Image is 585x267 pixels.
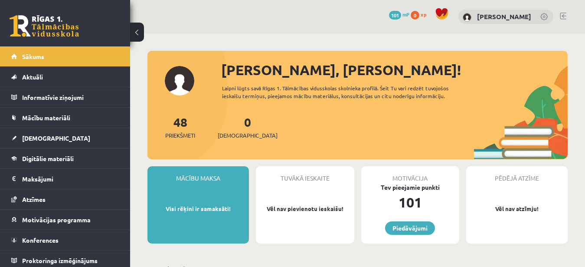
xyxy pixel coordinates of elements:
[402,11,409,18] span: mP
[22,87,119,107] legend: Informatīvie ziņojumi
[22,195,46,203] span: Atzīmes
[22,236,59,244] span: Konferences
[471,204,563,213] p: Vēl nav atzīmju!
[361,183,459,192] div: Tev pieejamie punkti
[11,128,119,148] a: [DEMOGRAPHIC_DATA]
[152,204,245,213] p: Visi rēķini ir samaksāti!
[11,108,119,128] a: Mācību materiāli
[385,221,435,235] a: Piedāvājumi
[11,46,119,66] a: Sākums
[11,148,119,168] a: Digitālie materiāli
[22,114,70,122] span: Mācību materiāli
[260,204,350,213] p: Vēl nav pievienotu ieskaišu!
[361,166,459,183] div: Motivācija
[22,155,74,162] span: Digitālie materiāli
[22,169,119,189] legend: Maksājumi
[421,11,426,18] span: xp
[477,12,531,21] a: [PERSON_NAME]
[411,11,419,20] span: 0
[22,257,98,264] span: Proktoringa izmēģinājums
[11,210,119,230] a: Motivācijas programma
[463,13,471,22] img: Jeļena Jelisejeva
[389,11,409,18] a: 101 mP
[361,192,459,213] div: 101
[411,11,431,18] a: 0 xp
[11,87,119,107] a: Informatīvie ziņojumi
[218,131,278,140] span: [DEMOGRAPHIC_DATA]
[11,67,119,87] a: Aktuāli
[218,114,278,140] a: 0[DEMOGRAPHIC_DATA]
[22,216,91,224] span: Motivācijas programma
[221,59,568,80] div: [PERSON_NAME], [PERSON_NAME]!
[22,134,90,142] span: [DEMOGRAPHIC_DATA]
[466,166,568,183] div: Pēdējā atzīme
[389,11,401,20] span: 101
[165,131,195,140] span: Priekšmeti
[11,169,119,189] a: Maksājumi
[222,84,474,100] div: Laipni lūgts savā Rīgas 1. Tālmācības vidusskolas skolnieka profilā. Šeit Tu vari redzēt tuvojošo...
[147,166,249,183] div: Mācību maksa
[165,114,195,140] a: 48Priekšmeti
[256,166,354,183] div: Tuvākā ieskaite
[22,53,44,60] span: Sākums
[22,73,43,81] span: Aktuāli
[10,15,79,37] a: Rīgas 1. Tālmācības vidusskola
[11,189,119,209] a: Atzīmes
[11,230,119,250] a: Konferences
